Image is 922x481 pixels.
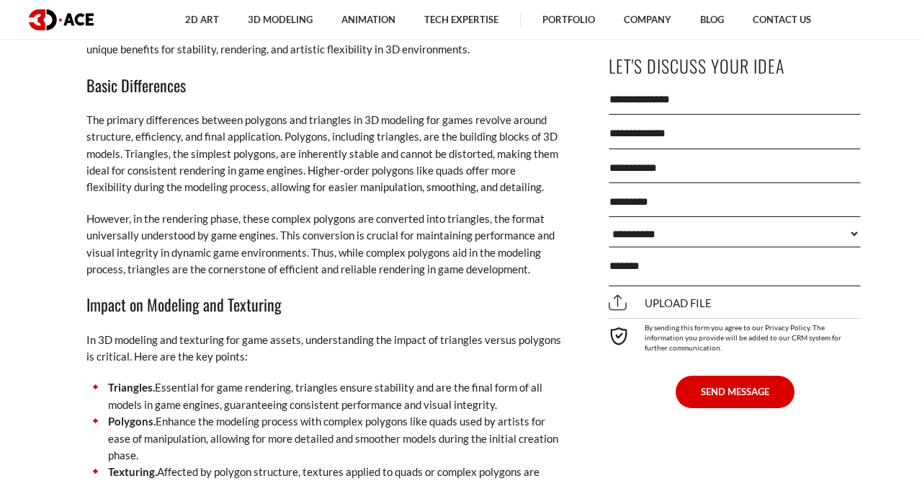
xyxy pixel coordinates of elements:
p: In 3D modeling and texturing for game assets, understanding the impact of triangles versus polygo... [86,332,562,366]
p: In game asset design, the debate between using polygons and triangles is pivotal, each offering u... [86,25,562,58]
p: However, in the rendering phase, these complex polygons are converted into triangles, the format ... [86,211,562,278]
button: SEND MESSAGE [676,376,795,408]
span: Upload file [609,296,712,309]
p: Let's Discuss Your Idea [609,50,861,82]
h3: Basic Differences [86,73,562,97]
li: Enhance the modeling process with complex polygons like quads used by artists for ease of manipul... [86,413,562,464]
h3: Impact on Modeling and Texturing [86,292,562,317]
strong: Texturing. [108,465,157,478]
strong: Triangles. [108,381,155,394]
p: The primary differences between polygons and triangles in 3D modeling for games revolve around st... [86,112,562,196]
div: By sending this form you agree to our Privacy Policy. The information you provide will be added t... [609,319,861,353]
strong: Polygons. [108,415,156,428]
li: Essential for game rendering, triangles ensure stability and are the final form of all models in ... [86,379,562,413]
img: logo dark [29,9,94,30]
